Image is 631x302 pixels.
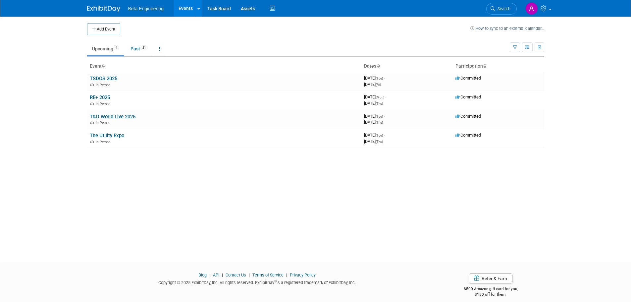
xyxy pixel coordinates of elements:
a: Blog [198,272,207,277]
a: Sort by Start Date [376,63,380,69]
span: [DATE] [364,82,381,87]
span: (Tue) [376,115,383,118]
span: - [384,133,385,138]
span: | [247,272,251,277]
th: Participation [453,61,544,72]
img: In-Person Event [90,83,94,86]
span: [DATE] [364,139,383,144]
img: Anne Mertens [525,2,538,15]
img: ExhibitDay [87,6,120,12]
sup: ® [274,279,277,283]
span: (Tue) [376,77,383,80]
span: (Thu) [376,140,383,144]
span: 21 [140,45,148,50]
span: Beta Engineering [128,6,164,11]
a: RE+ 2025 [90,94,110,100]
span: 4 [114,45,119,50]
span: - [384,76,385,81]
span: | [285,272,289,277]
div: $150 off for them. [437,292,544,297]
a: Upcoming4 [87,42,124,55]
img: In-Person Event [90,140,94,143]
div: $500 Amazon gift card for you, [437,282,544,297]
div: Copyright © 2025 ExhibitDay, Inc. All rights reserved. ExhibitDay is a registered trademark of Ex... [87,278,428,286]
span: | [208,272,212,277]
a: API [213,272,219,277]
span: | [220,272,225,277]
span: [DATE] [364,120,383,125]
span: (Tue) [376,134,383,137]
a: TSDOS 2025 [90,76,117,82]
span: (Thu) [376,121,383,124]
a: Terms of Service [252,272,284,277]
span: In-Person [96,140,113,144]
span: Committed [455,114,481,119]
th: Dates [361,61,453,72]
a: Past21 [126,42,153,55]
span: [DATE] [364,114,385,119]
span: [DATE] [364,76,385,81]
span: (Mon) [376,95,384,99]
span: (Fri) [376,83,381,87]
span: In-Person [96,121,113,125]
th: Event [87,61,361,72]
span: Committed [455,133,481,138]
a: Refer & Earn [469,273,512,283]
a: How to sync to an external calendar... [470,26,544,31]
a: Sort by Event Name [102,63,105,69]
a: T&D World Live 2025 [90,114,135,120]
span: In-Person [96,83,113,87]
img: In-Person Event [90,102,94,105]
span: [DATE] [364,94,386,99]
span: [DATE] [364,133,385,138]
a: Search [486,3,517,15]
button: Add Event [87,23,120,35]
span: Search [495,6,510,11]
span: Committed [455,76,481,81]
a: Sort by Participation Type [483,63,486,69]
span: - [385,94,386,99]
img: In-Person Event [90,121,94,124]
span: [DATE] [364,101,383,106]
span: Committed [455,94,481,99]
span: - [384,114,385,119]
span: (Thu) [376,102,383,105]
a: Contact Us [226,272,246,277]
a: The Utility Expo [90,133,124,139]
span: In-Person [96,102,113,106]
a: Privacy Policy [290,272,316,277]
